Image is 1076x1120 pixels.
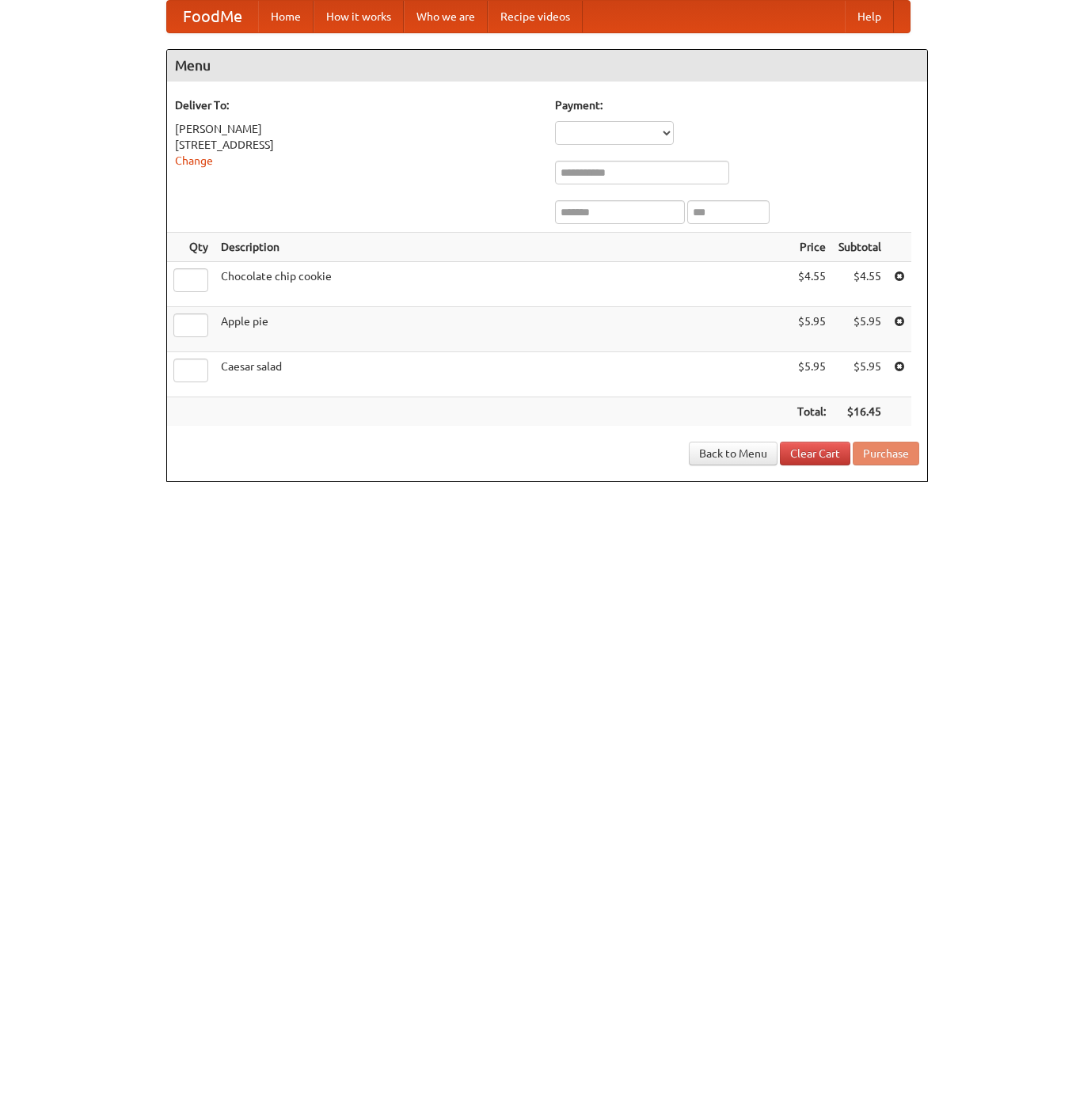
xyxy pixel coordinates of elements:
[167,1,258,32] a: FoodMe
[404,1,488,32] a: Who we are
[832,233,888,262] th: Subtotal
[780,442,850,465] a: Clear Cart
[832,262,888,307] td: $4.55
[853,442,919,465] button: Purchase
[555,97,919,113] h5: Payment:
[314,1,404,32] a: How it works
[791,352,832,397] td: $5.95
[175,97,539,113] h5: Deliver To:
[175,137,539,153] div: [STREET_ADDRESS]
[845,1,894,32] a: Help
[258,1,314,32] a: Home
[832,352,888,397] td: $5.95
[791,307,832,352] td: $5.95
[167,50,927,82] h4: Menu
[215,307,791,352] td: Apple pie
[175,154,213,167] a: Change
[488,1,583,32] a: Recipe videos
[215,352,791,397] td: Caesar salad
[832,397,888,427] th: $16.45
[215,233,791,262] th: Description
[791,233,832,262] th: Price
[791,262,832,307] td: $4.55
[689,442,778,465] a: Back to Menu
[832,307,888,352] td: $5.95
[175,121,539,137] div: [PERSON_NAME]
[791,397,832,427] th: Total:
[215,262,791,307] td: Chocolate chip cookie
[167,233,215,262] th: Qty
